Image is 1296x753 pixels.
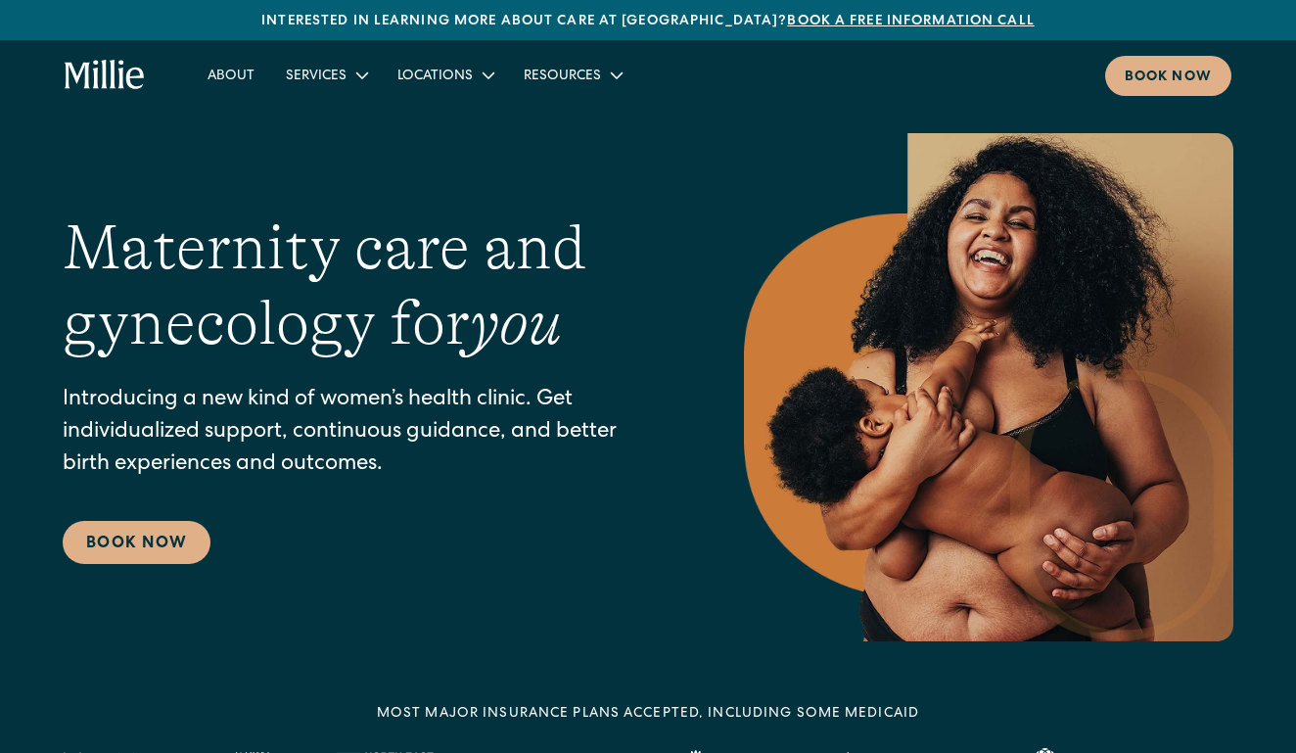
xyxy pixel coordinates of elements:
[382,59,508,91] div: Locations
[63,521,210,564] a: Book Now
[787,15,1034,28] a: Book a free information call
[1105,56,1231,96] a: Book now
[63,385,666,482] p: Introducing a new kind of women’s health clinic. Get individualized support, continuous guidance,...
[397,67,473,87] div: Locations
[377,704,919,725] div: MOST MAJOR INSURANCE PLANS ACCEPTED, INCLUDING some MEDICAID
[270,59,382,91] div: Services
[63,211,666,361] h1: Maternity care and gynecology for
[65,60,145,91] a: home
[1125,68,1212,88] div: Book now
[744,133,1233,641] img: Smiling mother with her baby in arms, celebrating body positivity and the nurturing bond of postp...
[470,288,562,358] em: you
[524,67,601,87] div: Resources
[286,67,347,87] div: Services
[508,59,636,91] div: Resources
[192,59,270,91] a: About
